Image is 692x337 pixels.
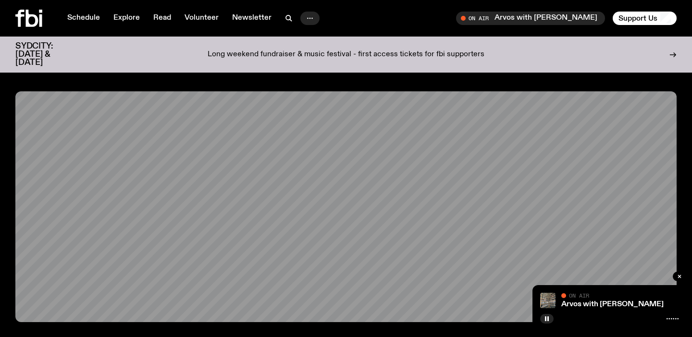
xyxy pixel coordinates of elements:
[15,42,77,67] h3: SYDCITY: [DATE] & [DATE]
[226,12,277,25] a: Newsletter
[613,12,677,25] button: Support Us
[569,292,589,299] span: On Air
[208,50,484,59] p: Long weekend fundraiser & music festival - first access tickets for fbi supporters
[540,293,556,308] img: A corner shot of the fbi music library
[456,12,605,25] button: On AirArvos with [PERSON_NAME]
[179,12,224,25] a: Volunteer
[108,12,146,25] a: Explore
[618,14,657,23] span: Support Us
[148,12,177,25] a: Read
[561,300,664,308] a: Arvos with [PERSON_NAME]
[62,12,106,25] a: Schedule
